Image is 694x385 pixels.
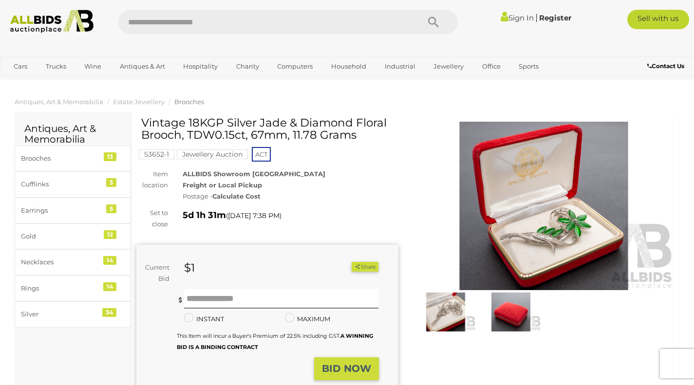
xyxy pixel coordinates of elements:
[535,12,538,23] span: |
[314,357,379,380] button: BID NOW
[15,301,131,327] a: Silver 34
[627,10,690,29] a: Sell with us
[177,332,373,350] small: This Item will incur a Buyer's Premium of 22.5% including GST.
[7,74,89,91] a: [GEOGRAPHIC_DATA]
[285,313,330,325] label: MAXIMUM
[21,257,101,268] div: Necklaces
[177,58,224,74] a: Hospitality
[21,153,101,164] div: Brooches
[103,282,116,291] div: 14
[129,207,175,230] div: Set to close
[340,262,350,272] li: Watch this item
[647,61,687,72] a: Contact Us
[15,223,131,249] a: Gold 12
[501,13,534,22] a: Sign In
[113,98,165,106] a: Estate Jewellery
[252,147,271,162] span: ACT
[174,98,204,106] a: Brooches
[139,150,174,158] a: 53652-1
[15,171,131,197] a: Cufflinks 3
[15,146,131,171] a: Brooches 13
[212,192,261,200] strong: Calculate Cost
[106,178,116,187] div: 3
[102,308,116,317] div: 34
[271,58,319,74] a: Computers
[21,231,101,242] div: Gold
[21,309,101,320] div: Silver
[183,210,226,220] strong: 5d 1h 31m
[5,10,98,33] img: Allbids.com.au
[103,256,116,265] div: 14
[113,58,171,74] a: Antiques & Art
[136,262,177,285] div: Current Bid
[177,150,248,158] a: Jewellery Auction
[183,170,325,178] strong: ALLBIDS Showroom [GEOGRAPHIC_DATA]
[15,275,131,301] a: Rings 14
[106,204,116,213] div: 5
[139,149,174,159] mark: 53652-1
[78,58,108,74] a: Wine
[21,179,101,190] div: Cufflinks
[226,212,281,220] span: ( )
[7,58,34,74] a: Cars
[228,211,280,220] span: [DATE] 7:38 PM
[481,293,541,331] img: Vintage 18KGP Silver Jade & Diamond Floral Brooch, TDW0.15ct, 67mm, 11.78 Grams
[647,62,684,70] b: Contact Us
[325,58,373,74] a: Household
[184,313,224,325] label: INSTANT
[21,205,101,216] div: Earrings
[24,123,121,145] h2: Antiques, Art & Memorabilia
[409,10,458,34] button: Search
[104,152,116,161] div: 13
[15,249,131,275] a: Necklaces 14
[21,283,101,294] div: Rings
[352,262,378,272] button: Share
[413,122,675,290] img: Vintage 18KGP Silver Jade & Diamond Floral Brooch, TDW0.15ct, 67mm, 11.78 Grams
[539,13,571,22] a: Register
[15,98,103,106] a: Antiques, Art & Memorabilia
[415,293,476,331] img: Vintage 18KGP Silver Jade & Diamond Floral Brooch, TDW0.15ct, 67mm, 11.78 Grams
[15,198,131,223] a: Earrings 5
[183,181,262,189] strong: Freight or Local Pickup
[184,261,195,275] strong: $1
[39,58,73,74] a: Trucks
[512,58,545,74] a: Sports
[427,58,470,74] a: Jewellery
[230,58,265,74] a: Charity
[322,363,371,374] strong: BID NOW
[378,58,422,74] a: Industrial
[129,168,175,191] div: Item location
[104,230,116,239] div: 12
[476,58,507,74] a: Office
[183,191,398,202] div: Postage -
[177,149,248,159] mark: Jewellery Auction
[141,117,396,142] h1: Vintage 18KGP Silver Jade & Diamond Floral Brooch, TDW0.15ct, 67mm, 11.78 Grams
